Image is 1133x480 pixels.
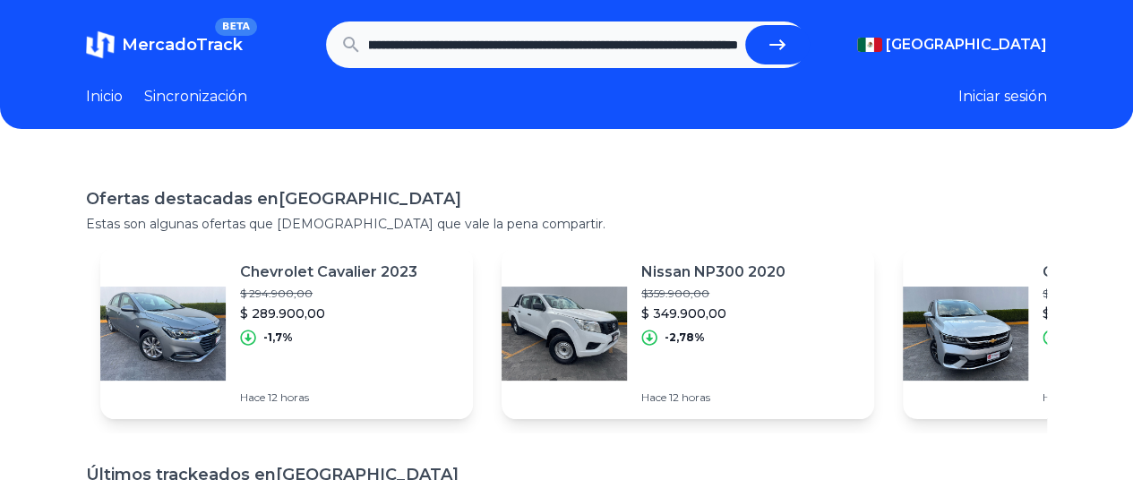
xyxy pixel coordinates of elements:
font: $ 294.900,00 [240,287,313,300]
a: Imagen destacadaNissan NP300 2020$359.900,00$ 349.900,00-2,78%Hace 12 horas [502,247,874,419]
font: Hace [240,390,265,404]
font: Nissan NP300 2020 [641,263,785,280]
font: $ 289.900,00 [240,305,325,321]
font: $ 289.900,00 [1043,305,1128,321]
font: Iniciar sesión [958,88,1047,105]
font: Inicio [86,88,123,105]
font: -1,7% [263,330,293,344]
img: Imagen destacada [903,270,1028,396]
font: [GEOGRAPHIC_DATA] [886,36,1047,53]
img: Imagen destacada [502,270,627,396]
font: 12 horas [268,390,309,404]
font: $ 349.900,00 [641,305,726,321]
button: Iniciar sesión [958,86,1047,107]
font: 12 horas [669,390,710,404]
img: Imagen destacada [100,270,226,396]
font: Ofertas destacadas en [86,189,279,209]
font: -2,78% [665,330,705,344]
font: $359.900,00 [641,287,709,300]
font: Hace [1043,390,1068,404]
button: [GEOGRAPHIC_DATA] [857,34,1047,56]
a: Sincronización [144,86,247,107]
a: Imagen destacadaChevrolet Cavalier 2023$ 294.900,00$ 289.900,00-1,7%Hace 12 horas [100,247,473,419]
font: BETA [222,21,250,32]
img: MercadoTrack [86,30,115,59]
a: Inicio [86,86,123,107]
font: MercadoTrack [122,35,243,55]
a: MercadoTrackBETA [86,30,243,59]
font: Hace [641,390,666,404]
font: Sincronización [144,88,247,105]
img: Mexico [857,38,882,52]
font: [GEOGRAPHIC_DATA] [279,189,461,209]
font: $ 299.900,00 [1043,287,1114,300]
font: Chevrolet Cavalier 2023 [240,263,417,280]
font: Estas son algunas ofertas que [DEMOGRAPHIC_DATA] que vale la pena compartir. [86,216,605,232]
